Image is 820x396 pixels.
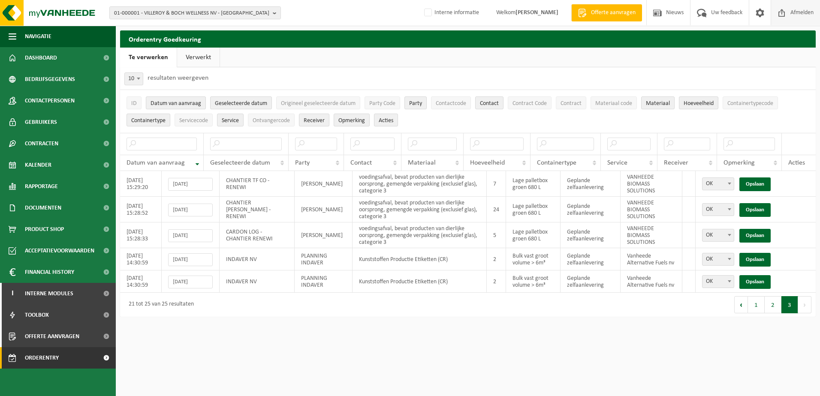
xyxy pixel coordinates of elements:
span: Containertypecode [727,100,773,107]
button: Acties [374,114,398,126]
span: Hoeveelheid [470,159,505,166]
td: Bulk vast groot volume > 6m³ [506,270,561,293]
button: ContactContact: Activate to sort [475,96,503,109]
td: Geplande zelfaanlevering [561,197,620,222]
button: PartyParty: Activate to sort [404,96,427,109]
td: 2 [487,270,506,293]
span: Service [222,117,239,124]
span: Receiver [664,159,688,166]
td: [PERSON_NAME] [295,197,353,222]
td: [DATE] 15:28:52 [120,197,162,222]
span: Financial History [25,261,74,283]
td: CARDON LOG - CHANTIER RENEWI [220,222,295,248]
td: INDAVER NV [220,248,295,270]
td: 24 [487,197,506,222]
a: Opslaan [739,203,771,217]
td: voedingsafval, bevat producten van dierlijke oorsprong, gemengde verpakking (exclusief glas), cat... [353,171,487,197]
td: CHANTIER TF CO - RENEWI [220,171,295,197]
label: resultaten weergeven [148,75,208,81]
span: 10 [125,73,143,85]
td: Geplande zelfaanlevering [561,270,620,293]
button: MateriaalMateriaal: Activate to sort [641,96,675,109]
td: Vanheede Alternative Fuels nv [621,270,682,293]
button: Previous [734,296,748,313]
span: Party Code [369,100,395,107]
span: Geselecteerde datum [210,159,270,166]
button: OpmerkingOpmerking: Activate to sort [334,114,370,126]
span: Contract [561,100,582,107]
td: 7 [487,171,506,197]
span: OK [702,177,734,190]
td: VANHEEDE BIOMASS SOLUTIONS [621,197,682,222]
span: Contracten [25,133,58,154]
span: Gebruikers [25,111,57,133]
td: Lage palletbox groen 680 L [506,222,561,248]
span: Contact [480,100,499,107]
td: [DATE] 14:30:59 [120,248,162,270]
td: Kunststoffen Productie Etiketten (CR) [353,248,487,270]
span: Orderentry Goedkeuring [25,347,97,369]
span: Bedrijfsgegevens [25,69,75,90]
td: [DATE] 15:29:20 [120,171,162,197]
a: Opslaan [739,253,771,267]
button: OntvangercodeOntvangercode: Activate to sort [248,114,295,126]
span: Hoeveelheid [684,100,714,107]
span: Contact [350,159,372,166]
span: Party [295,159,310,166]
span: Kalender [25,154,51,176]
button: Origineel geselecteerde datumOrigineel geselecteerde datum: Activate to sort [276,96,360,109]
span: Materiaal [646,100,670,107]
span: Toolbox [25,304,49,326]
button: ContainertypecodeContainertypecode: Activate to sort [723,96,778,109]
button: Materiaal codeMateriaal code: Activate to sort [591,96,637,109]
span: OK [702,229,734,241]
span: Datum van aanvraag [127,159,185,166]
button: 1 [748,296,765,313]
span: Ontvangercode [253,117,290,124]
td: 2 [487,248,506,270]
td: Kunststoffen Productie Etiketten (CR) [353,270,487,293]
span: Materiaal code [595,100,632,107]
td: PLANNING INDAVER [295,248,353,270]
span: OK [702,276,734,288]
button: ContactcodeContactcode: Activate to sort [431,96,471,109]
span: OK [702,253,734,266]
span: Navigatie [25,26,51,47]
button: Party CodeParty Code: Activate to sort [365,96,400,109]
td: [DATE] 15:28:33 [120,222,162,248]
button: 2 [765,296,781,313]
span: OK [702,229,734,242]
button: ServicecodeServicecode: Activate to sort [175,114,213,126]
button: 01-000001 - VILLEROY & BOCH WELLNESS NV - [GEOGRAPHIC_DATA] [109,6,281,19]
span: OK [702,253,734,265]
span: Contactcode [436,100,466,107]
td: voedingsafval, bevat producten van dierlijke oorsprong, gemengde verpakking (exclusief glas), cat... [353,197,487,222]
td: INDAVER NV [220,270,295,293]
a: Opslaan [739,275,771,289]
span: Interne modules [25,283,73,304]
span: Opmerking [724,159,755,166]
a: Offerte aanvragen [571,4,642,21]
span: Service [607,159,627,166]
td: CHANTIER [PERSON_NAME] - RENEWI [220,197,295,222]
span: Receiver [304,117,325,124]
td: PLANNING INDAVER [295,270,353,293]
span: Dashboard [25,47,57,69]
td: voedingsafval, bevat producten van dierlijke oorsprong, gemengde verpakking (exclusief glas), cat... [353,222,487,248]
a: Opslaan [739,177,771,191]
td: VANHEEDE BIOMASS SOLUTIONS [621,171,682,197]
span: OK [702,275,734,288]
span: OK [702,203,734,216]
span: Rapportage [25,176,58,197]
a: Te verwerken [120,48,177,67]
td: 5 [487,222,506,248]
span: OK [702,204,734,216]
span: Product Shop [25,219,64,240]
button: Geselecteerde datumGeselecteerde datum: Activate to sort [210,96,272,109]
td: Geplande zelfaanlevering [561,171,620,197]
span: Materiaal [408,159,436,166]
td: Vanheede Alternative Fuels nv [621,248,682,270]
td: Lage palletbox groen 680 L [506,171,561,197]
td: [PERSON_NAME] [295,171,353,197]
span: 01-000001 - VILLEROY & BOCH WELLNESS NV - [GEOGRAPHIC_DATA] [114,7,269,20]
